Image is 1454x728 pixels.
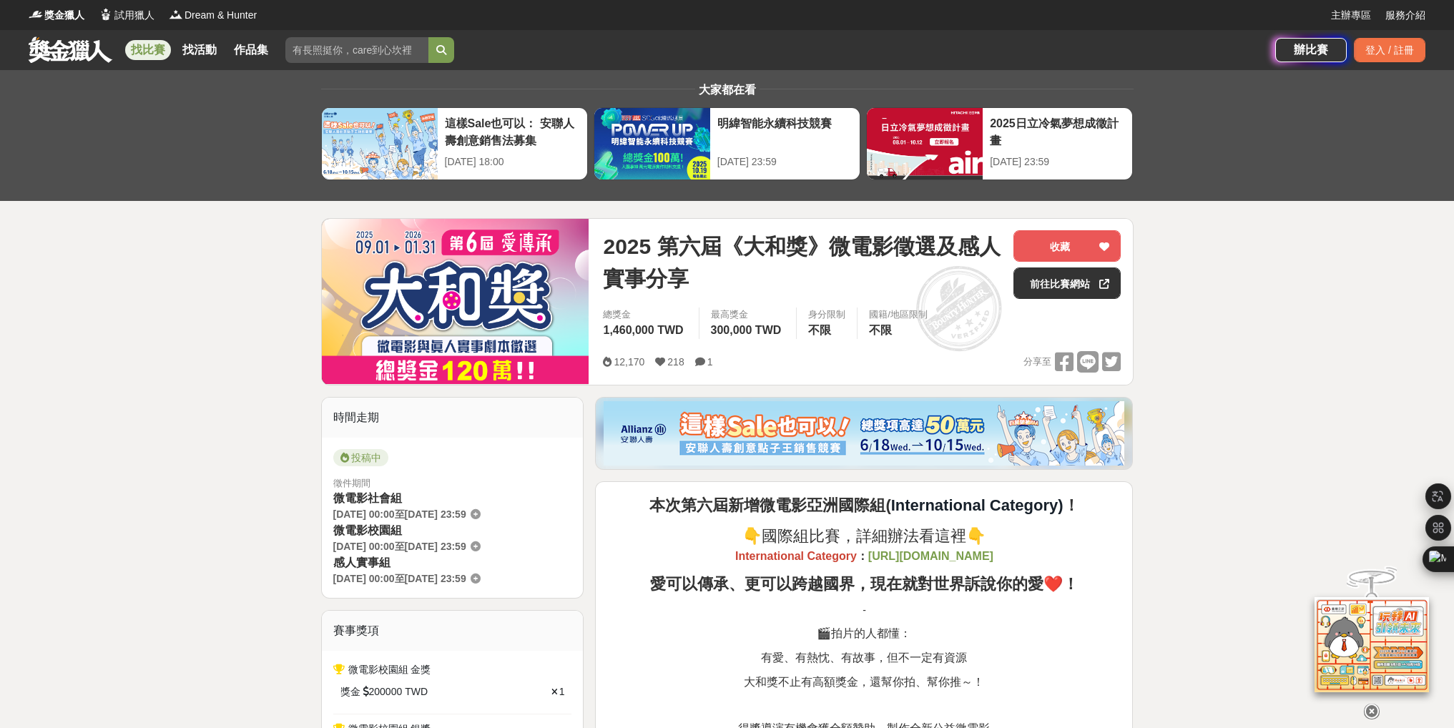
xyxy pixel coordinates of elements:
div: 這樣Sale也可以： 安聯人壽創意銷售法募集 [445,115,580,147]
span: [DATE] 00:00 [333,541,395,552]
span: 至 [395,508,405,520]
span: 12,170 [614,356,644,368]
span: [DATE] 00:00 [333,573,395,584]
img: Cover Image [322,219,589,384]
span: 1 [707,356,713,368]
p: - [607,603,1121,618]
a: 作品集 [228,40,274,60]
span: 大和獎不止有高額獎金，還幫你拍、幫你推～！ [744,676,984,688]
div: 賽事獎項 [322,611,584,651]
img: Logo [99,7,113,21]
span: 獎金 [340,684,360,699]
span: 分享至 [1023,351,1051,373]
span: 感人實事組 [333,556,390,569]
a: 前往比賽網站 [1013,267,1121,299]
strong: [URL][DOMAIN_NAME] [868,550,993,562]
div: [DATE] 23:59 [717,154,853,169]
span: 至 [395,541,405,552]
strong: 本次第六屆新增微電影亞洲國際組( [649,496,890,514]
span: 2025 第六屆《大和獎》微電影徵選及感人實事分享 [603,230,1002,295]
span: 不限 [808,324,831,336]
strong: ： [857,550,868,562]
span: 微電影校園組 [333,524,402,536]
span: [DATE] 23:59 [405,508,466,520]
span: 徵件期間 [333,478,370,488]
a: 服務介紹 [1385,8,1425,23]
span: 不限 [869,324,892,336]
input: 有長照挺你，care到心坎裡！青春出手，拍出照顧 影音徵件活動 [285,37,428,63]
div: 時間走期 [322,398,584,438]
span: 投稿中 [333,449,388,466]
a: 這樣Sale也可以： 安聯人壽創意銷售法募集[DATE] 18:00 [321,107,588,180]
a: 辦比賽 [1275,38,1347,62]
span: 大家都在看 [695,84,760,96]
a: Logo獎金獵人 [29,8,84,23]
img: Logo [29,7,43,21]
button: 收藏 [1013,230,1121,262]
span: 🎬拍片的人都懂： [817,627,911,639]
div: [DATE] 18:00 [445,154,580,169]
span: [DATE] 23:59 [405,541,466,552]
a: 2025日立冷氣夢想成徵計畫[DATE] 23:59 [866,107,1133,180]
span: 微電影社會組 [333,492,402,504]
span: [DATE] 23:59 [405,573,466,584]
strong: International Category) [891,496,1064,514]
span: 微電影校園組 金獎 [348,664,431,675]
div: 登入 / 註冊 [1354,38,1425,62]
span: 至 [395,573,405,584]
img: d2146d9a-e6f6-4337-9592-8cefde37ba6b.png [1315,597,1429,692]
div: [DATE] 23:59 [990,154,1125,169]
strong: International Category [735,550,857,562]
span: 👇國際組比賽，詳細辦法看這裡👇 [742,527,986,545]
span: 218 [667,356,684,368]
span: 總獎金 [603,308,687,322]
a: LogoDream & Hunter [169,8,257,23]
a: Logo試用獵人 [99,8,154,23]
span: 200000 [369,684,403,699]
span: 1,460,000 TWD [603,324,683,336]
img: dcc59076-91c0-4acb-9c6b-a1d413182f46.png [604,401,1124,466]
a: 明緯智能永續科技競賽[DATE] 23:59 [594,107,860,180]
a: 主辦專區 [1331,8,1371,23]
span: [DATE] 00:00 [333,508,395,520]
div: 國籍/地區限制 [869,308,928,322]
span: Dream & Hunter [185,8,257,23]
div: 明緯智能永續科技競賽 [717,115,853,147]
div: 2025日立冷氣夢想成徵計畫 [990,115,1125,147]
strong: ！ [1064,496,1079,514]
span: 試用獵人 [114,8,154,23]
a: 找比賽 [125,40,171,60]
img: Logo [169,7,183,21]
span: 300,000 TWD [711,324,782,336]
span: TWD [405,684,428,699]
a: [URL][DOMAIN_NAME] [868,551,993,562]
span: 1 [559,686,565,697]
span: 獎金獵人 [44,8,84,23]
span: 最高獎金 [711,308,785,322]
span: 有愛、有熱忱、有故事，但不一定有資源 [761,651,967,664]
div: 身分限制 [808,308,845,322]
strong: 愛可以傳承、更可以跨越國界，現在就對世界訴說你的愛❤️！ [650,575,1079,593]
a: 找活動 [177,40,222,60]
